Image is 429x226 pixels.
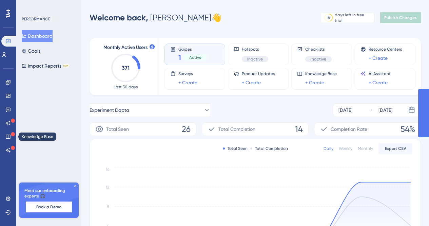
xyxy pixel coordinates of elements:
[178,71,197,76] span: Surveys
[63,64,69,68] div: BETA
[107,204,109,209] tspan: 8
[369,79,388,87] a: + Create
[328,15,330,20] div: 6
[182,124,191,135] span: 26
[90,106,129,114] span: Experiment Dapta
[380,12,421,23] button: Publish Changes
[305,71,337,76] span: Knowledge Base
[90,13,148,22] span: Welcome back,
[122,65,130,71] text: 371
[22,45,40,57] button: Goals
[358,146,373,151] div: Monthly
[218,125,255,133] span: Total Completion
[385,146,406,151] span: Export CSV
[369,47,402,52] span: Resource Centers
[22,60,69,72] button: Impact ReportsBETA
[114,84,138,90] span: Last 30 days
[369,54,388,62] a: + Create
[24,188,73,199] span: Meet our onboarding experts 🎧
[250,146,288,151] div: Total Completion
[106,185,109,190] tspan: 12
[242,47,268,52] span: Hotspots
[401,199,421,220] iframe: UserGuiding AI Assistant Launcher
[22,30,53,42] button: Dashboard
[90,12,221,23] div: [PERSON_NAME] 👋
[178,79,197,87] a: + Create
[378,106,392,114] div: [DATE]
[378,143,412,154] button: Export CSV
[311,56,326,62] span: Inactive
[331,125,367,133] span: Completion Rate
[401,124,415,135] span: 54%
[90,103,210,117] button: Experiment Dapta
[305,79,324,87] a: + Create
[247,56,263,62] span: Inactive
[178,47,207,51] span: Guides
[36,204,61,210] span: Book a Demo
[242,79,261,87] a: + Create
[106,125,129,133] span: Total Seen
[295,124,303,135] span: 14
[223,146,248,151] div: Total Seen
[305,47,332,52] span: Checklists
[103,44,148,52] span: Monthly Active Users
[242,71,275,76] span: Product Updates
[335,12,372,23] div: days left in free trial
[338,106,352,114] div: [DATE]
[189,55,201,60] span: Active
[384,15,417,20] span: Publish Changes
[339,146,352,151] div: Weekly
[178,53,181,62] span: 1
[26,202,72,212] button: Book a Demo
[22,16,50,22] div: PERFORMANCE
[369,71,391,76] span: AI Assistant
[324,146,333,151] div: Daily
[106,167,109,172] tspan: 16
